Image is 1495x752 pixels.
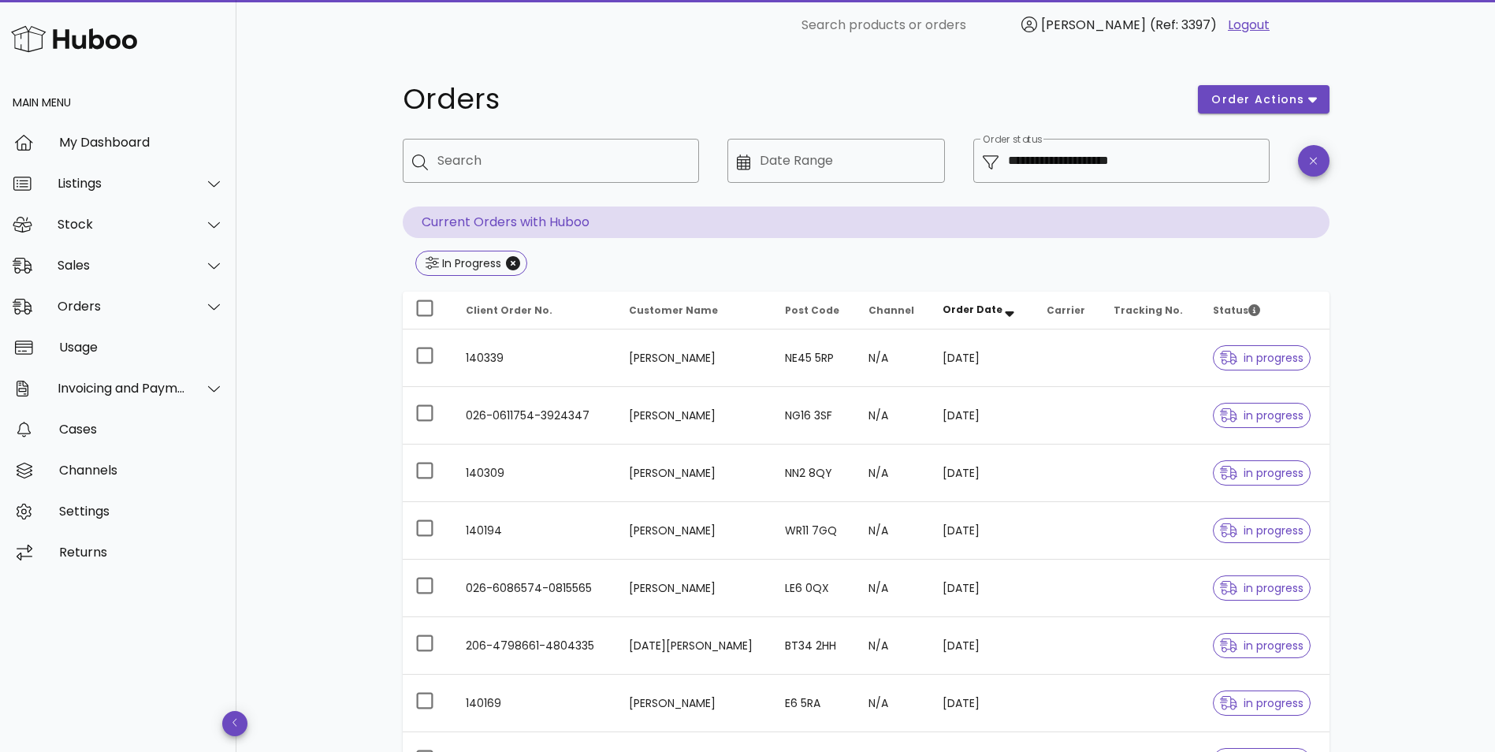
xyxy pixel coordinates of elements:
td: [DATE][PERSON_NAME] [616,617,772,675]
span: in progress [1220,352,1303,363]
span: Carrier [1047,303,1085,317]
td: N/A [856,617,930,675]
span: (Ref: 3397) [1150,16,1217,34]
div: Orders [58,299,186,314]
td: LE6 0QX [772,560,856,617]
span: Post Code [785,303,839,317]
div: Settings [59,504,224,519]
td: [PERSON_NAME] [616,445,772,502]
td: 140194 [453,502,617,560]
td: 140339 [453,329,617,387]
td: 140309 [453,445,617,502]
th: Customer Name [616,292,772,329]
td: [DATE] [930,617,1034,675]
th: Client Order No. [453,292,617,329]
div: Usage [59,340,224,355]
td: N/A [856,502,930,560]
p: Current Orders with Huboo [403,207,1330,238]
div: My Dashboard [59,135,224,150]
td: N/A [856,387,930,445]
div: Cases [59,422,224,437]
span: Customer Name [629,303,718,317]
th: Order Date: Sorted descending. Activate to remove sorting. [930,292,1034,329]
div: In Progress [439,255,501,271]
span: Client Order No. [466,303,552,317]
div: Stock [58,217,186,232]
span: [PERSON_NAME] [1041,16,1146,34]
td: [PERSON_NAME] [616,329,772,387]
a: Logout [1228,16,1270,35]
h1: Orders [403,85,1180,114]
div: Invoicing and Payments [58,381,186,396]
td: 026-6086574-0815565 [453,560,617,617]
span: in progress [1220,467,1303,478]
td: N/A [856,329,930,387]
th: Carrier [1034,292,1101,329]
td: [PERSON_NAME] [616,675,772,732]
td: [PERSON_NAME] [616,560,772,617]
th: Channel [856,292,930,329]
span: in progress [1220,698,1303,709]
th: Status [1200,292,1329,329]
td: [DATE] [930,560,1034,617]
span: Order Date [943,303,1002,316]
div: Returns [59,545,224,560]
div: Sales [58,258,186,273]
td: NN2 8QY [772,445,856,502]
span: in progress [1220,410,1303,421]
td: [PERSON_NAME] [616,502,772,560]
div: Listings [58,176,186,191]
td: [DATE] [930,675,1034,732]
span: Channel [868,303,914,317]
td: N/A [856,560,930,617]
div: Channels [59,463,224,478]
td: E6 5RA [772,675,856,732]
button: order actions [1198,85,1329,114]
th: Tracking No. [1101,292,1200,329]
span: order actions [1211,91,1305,108]
td: N/A [856,445,930,502]
span: in progress [1220,583,1303,594]
td: [PERSON_NAME] [616,387,772,445]
td: 026-0611754-3924347 [453,387,617,445]
span: Tracking No. [1114,303,1183,317]
span: in progress [1220,640,1303,651]
td: [DATE] [930,329,1034,387]
td: NG16 3SF [772,387,856,445]
td: [DATE] [930,502,1034,560]
td: 140169 [453,675,617,732]
td: 206-4798661-4804335 [453,617,617,675]
th: Post Code [772,292,856,329]
span: in progress [1220,525,1303,536]
label: Order status [983,134,1042,146]
button: Close [506,256,520,270]
td: [DATE] [930,387,1034,445]
td: BT34 2HH [772,617,856,675]
td: N/A [856,675,930,732]
span: Status [1213,303,1260,317]
td: WR11 7GQ [772,502,856,560]
td: [DATE] [930,445,1034,502]
img: Huboo Logo [11,22,137,56]
td: NE45 5RP [772,329,856,387]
